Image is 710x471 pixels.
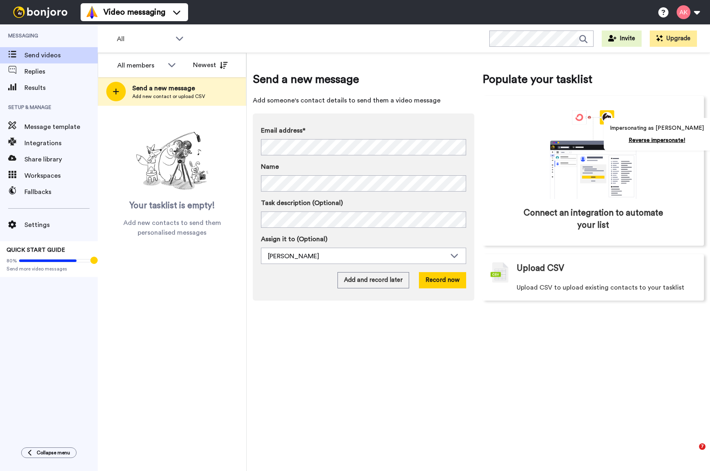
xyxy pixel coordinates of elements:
a: Reverse impersonate! [629,137,685,143]
button: Upgrade [650,31,697,47]
span: Connect an integration to automate your list [517,207,669,231]
span: 80% [7,257,17,264]
label: Assign it to (Optional) [261,234,466,244]
button: Newest [187,57,234,73]
button: Invite [602,31,642,47]
span: Send more video messages [7,266,91,272]
img: ready-set-action.png [131,129,213,194]
span: Share library [24,155,98,164]
span: Send a new message [253,71,474,87]
label: Email address* [261,126,466,135]
span: Send videos [24,50,98,60]
button: Collapse menu [21,447,77,458]
span: Workspaces [24,171,98,181]
div: Tooltip anchor [90,257,98,264]
span: Your tasklist is empty! [129,200,215,212]
img: csv-grey.png [491,262,508,283]
span: Message template [24,122,98,132]
span: Upload CSV [517,262,564,275]
span: Fallbacks [24,187,98,197]
button: Record now [419,272,466,288]
img: bj-logo-header-white.svg [10,7,71,18]
span: All [117,34,171,44]
span: Add new contact or upload CSV [132,93,205,100]
span: Replies [24,67,98,76]
p: Impersonating as [PERSON_NAME] [610,124,704,132]
span: Name [261,162,279,172]
span: Settings [24,220,98,230]
span: Add someone's contact details to send them a video message [253,96,474,105]
span: Populate your tasklist [482,71,704,87]
span: Send a new message [132,83,205,93]
span: Add new contacts to send them personalised messages [110,218,234,238]
span: Collapse menu [37,449,70,456]
div: All members [117,61,164,70]
span: 7 [699,443,706,450]
span: Upload CSV to upload existing contacts to your tasklist [517,283,684,292]
div: animation [532,110,654,199]
label: Task description (Optional) [261,198,466,208]
span: Integrations [24,138,98,148]
button: Add and record later [337,272,409,288]
iframe: Intercom live chat [682,443,702,463]
span: Video messaging [103,7,165,18]
div: [PERSON_NAME] [268,251,446,261]
span: Results [24,83,98,93]
img: vm-color.svg [85,6,99,19]
span: QUICK START GUIDE [7,247,65,253]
